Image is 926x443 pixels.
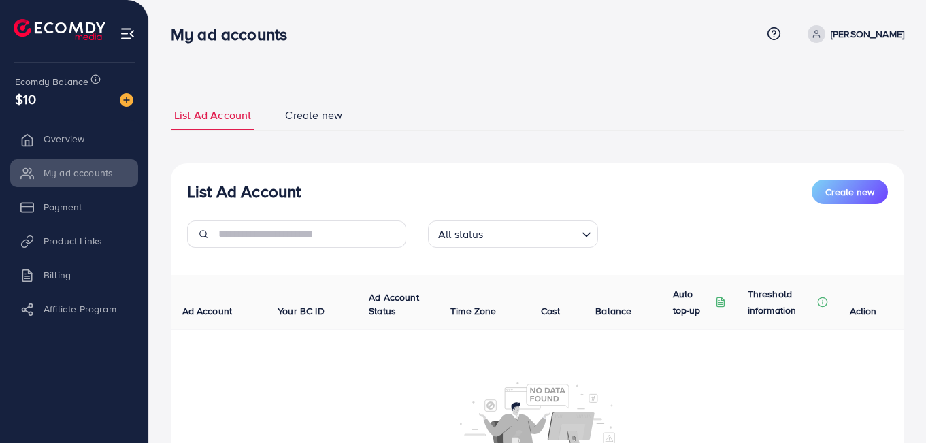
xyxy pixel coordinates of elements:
[812,180,888,204] button: Create new
[541,304,561,318] span: Cost
[171,24,298,44] h3: My ad accounts
[187,182,301,201] h3: List Ad Account
[182,304,233,318] span: Ad Account
[595,304,631,318] span: Balance
[831,26,904,42] p: [PERSON_NAME]
[673,286,712,318] p: Auto top-up
[825,185,874,199] span: Create new
[748,286,814,318] p: Threshold information
[285,108,342,123] span: Create new
[850,304,877,318] span: Action
[278,304,325,318] span: Your BC ID
[120,93,133,107] img: image
[15,75,88,88] span: Ecomdy Balance
[174,108,251,123] span: List Ad Account
[369,291,419,318] span: Ad Account Status
[428,220,598,248] div: Search for option
[14,19,105,40] img: logo
[15,89,36,109] span: $10
[435,225,486,244] span: All status
[488,222,576,244] input: Search for option
[450,304,496,318] span: Time Zone
[120,26,135,42] img: menu
[802,25,904,43] a: [PERSON_NAME]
